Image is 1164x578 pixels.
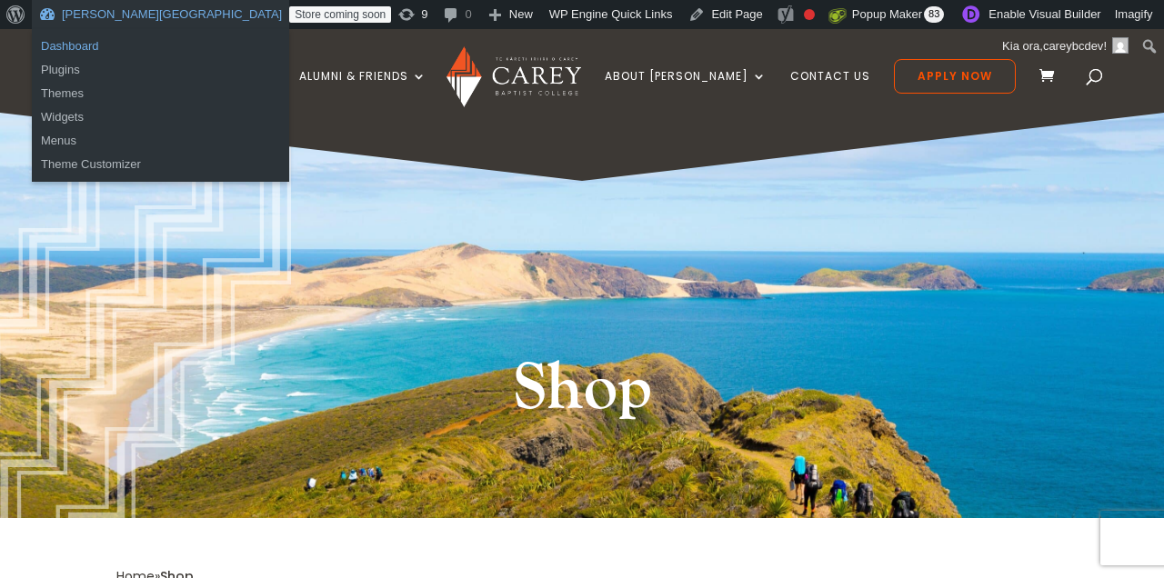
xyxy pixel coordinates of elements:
[894,59,1016,94] a: Apply Now
[996,32,1136,61] a: Kia ora, !
[32,153,289,176] a: Theme Customizer
[447,46,580,107] img: Carey Baptist College
[804,9,815,20] div: Focus keyphrase not set
[32,82,289,105] a: Themes
[32,129,289,153] a: Menus
[32,29,289,87] ul: Carey Baptist College
[32,105,289,129] a: Widgets
[32,58,289,82] a: Plugins
[289,6,391,23] a: Store coming soon
[299,70,426,113] a: Alumni & Friends
[605,70,767,113] a: About [PERSON_NAME]
[32,76,289,182] ul: Carey Baptist College
[924,6,944,23] span: 83
[790,70,870,113] a: Contact Us
[241,346,923,441] h1: Shop
[1043,39,1103,53] span: careybcdev
[32,35,289,58] a: Dashboard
